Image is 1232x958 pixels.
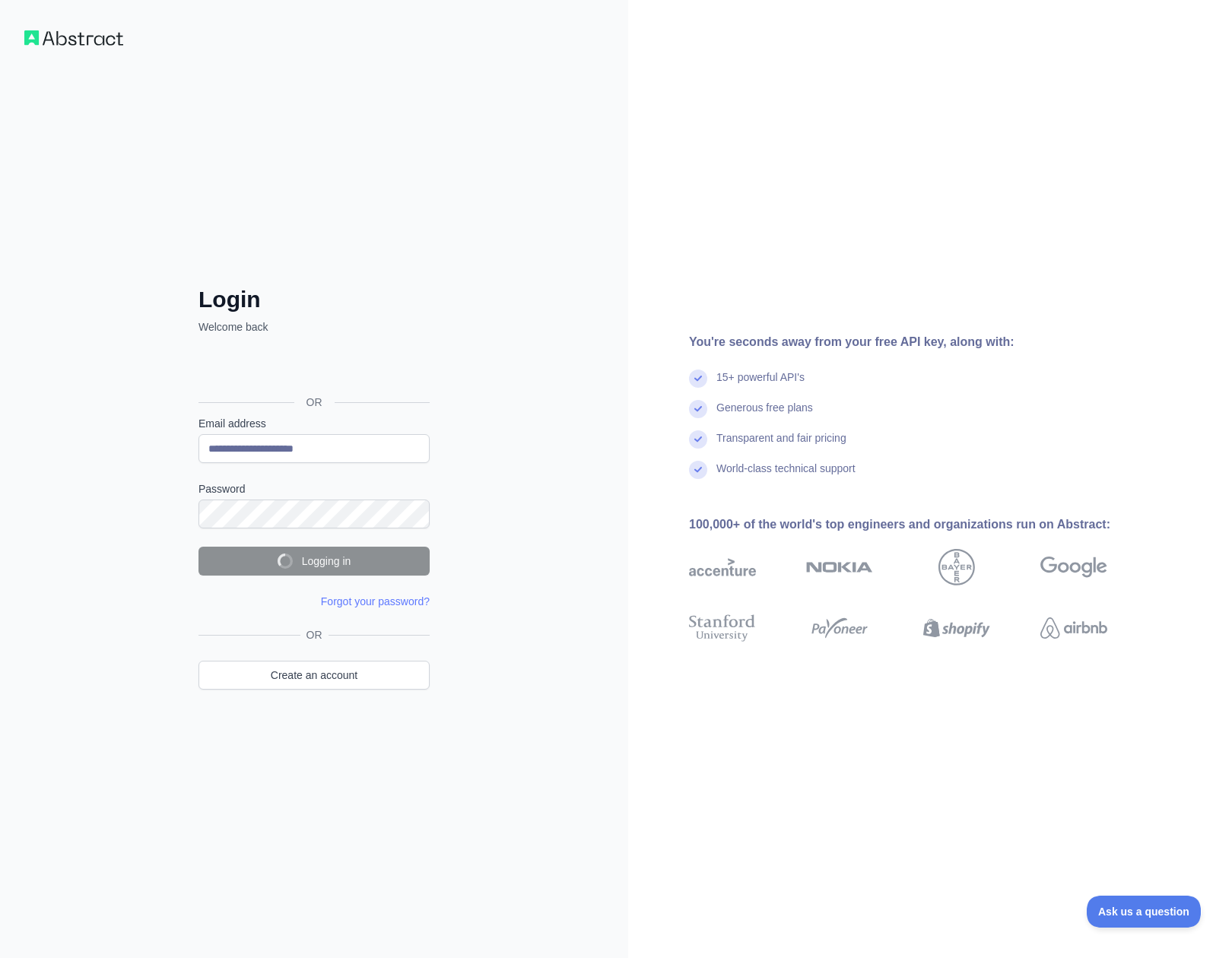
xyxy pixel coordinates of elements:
img: airbnb [1040,611,1107,645]
span: OR [300,627,329,642]
img: google [1040,549,1107,585]
label: Email address [198,416,430,431]
img: Workflow [24,30,123,46]
label: Password [198,481,430,496]
h2: Login [198,286,430,313]
img: nokia [806,549,873,585]
img: shopify [923,611,990,645]
a: Create an account [198,661,430,690]
div: Generous free plans [716,400,813,430]
a: Forgot your password? [321,595,430,607]
p: Welcome back [198,319,430,335]
img: check mark [689,370,707,388]
div: World-class technical support [716,461,856,491]
img: bayer [938,549,975,585]
div: You're seconds away from your free API key, along with: [689,333,1156,351]
img: check mark [689,461,707,479]
img: payoneer [806,611,873,645]
iframe: Toggle Customer Support [1087,896,1202,928]
img: check mark [689,400,707,418]
div: 15+ powerful API's [716,370,805,400]
span: OR [294,395,335,410]
img: accenture [689,549,756,585]
iframe: Sign in with Google Button [191,351,434,385]
button: Logging in [198,547,430,576]
div: 100,000+ of the world's top engineers and organizations run on Abstract: [689,515,1156,534]
img: stanford university [689,611,756,645]
div: Transparent and fair pricing [716,430,846,461]
img: check mark [689,430,707,449]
